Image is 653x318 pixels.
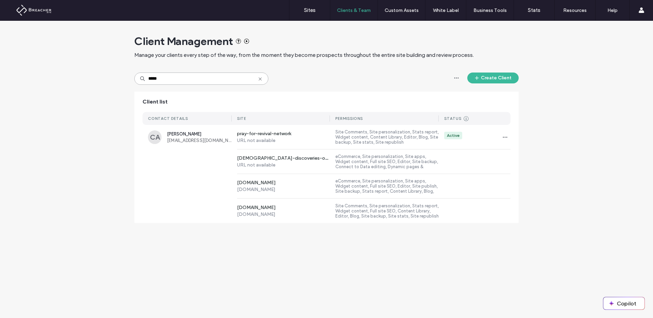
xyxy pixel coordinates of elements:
span: Client list [143,98,168,106]
span: Manage your clients every step of the way, from the moment they become prospects throughout the e... [134,51,474,59]
div: CA [148,130,162,144]
label: Stats [528,7,540,13]
label: Site Comments, Site personalization, Stats report, Widget content, Content Library, Editor, Blog,... [335,129,439,145]
div: Active [447,132,459,139]
label: Site Comments, Site personalization, Stats report, Widget content, Full site SEO, Content Library... [335,203,439,219]
label: Clients & Team [337,7,371,13]
button: Create Client [467,73,519,83]
span: [PERSON_NAME] [167,131,232,137]
div: PERMISSIONS [335,116,363,121]
label: eCommerce, Site personalization, Site apps, Widget content, Full site SEO, Editor, Site publish, ... [335,178,439,194]
label: pray-for-revival-network [237,131,330,138]
label: URL not available [237,162,330,168]
span: Help [16,5,30,11]
div: CONTACT DETAILS [148,116,188,121]
label: [DOMAIN_NAME] [237,205,330,211]
label: [DEMOGRAPHIC_DATA]-discoveries-online [237,155,330,162]
label: Help [607,7,618,13]
label: Sites [304,7,316,13]
label: eCommerce, Site personalization, Site apps, Widget content, Full site SEO, Editor, Site backup, C... [335,154,439,170]
label: [DOMAIN_NAME] [237,211,330,217]
label: Custom Assets [385,7,419,13]
label: White Label [433,7,459,13]
button: Copilot [603,297,644,309]
label: [DOMAIN_NAME] [237,180,330,187]
label: Resources [563,7,587,13]
a: CA[PERSON_NAME][EMAIL_ADDRESS][DOMAIN_NAME]pray-for-revival-networkURL not availableSite Comments... [143,125,510,223]
div: STATUS [444,116,462,121]
label: Business Tools [473,7,507,13]
label: URL not available [237,138,330,143]
div: SITE [237,116,246,121]
span: [EMAIL_ADDRESS][DOMAIN_NAME] [167,138,232,143]
span: Client Management [134,34,233,48]
label: [DOMAIN_NAME] [237,187,330,192]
